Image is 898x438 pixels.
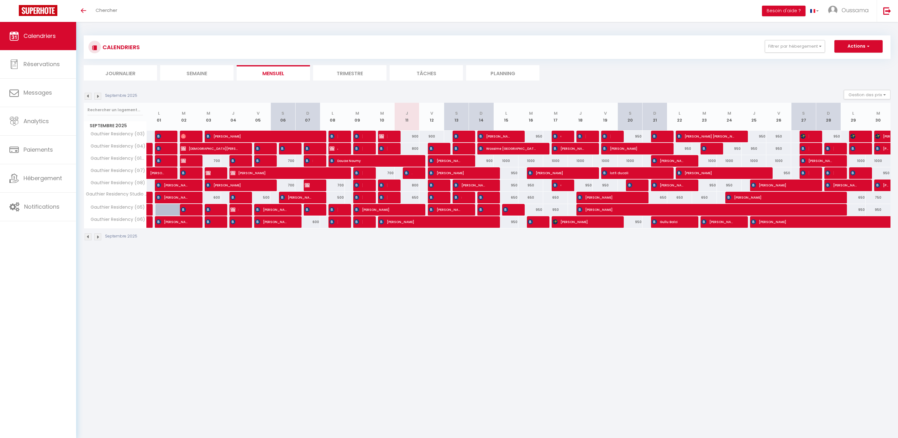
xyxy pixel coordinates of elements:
[395,192,419,203] div: 650
[379,191,387,203] span: [PERSON_NAME]
[295,103,320,131] th: 07
[85,204,146,211] span: Gauthier Residency (G5)
[147,216,150,228] a: [PERSON_NAME]
[494,167,518,179] div: 950
[255,143,263,154] span: [PERSON_NAME]
[182,110,186,116] abbr: M
[429,191,437,203] span: [PERSON_NAME]
[206,130,313,142] span: [PERSON_NAME]
[24,32,56,40] span: Calendriers
[841,204,866,216] div: 950
[454,191,462,203] span: marouane dkhissi
[742,103,766,131] th: 25
[518,155,543,167] div: 1000
[518,131,543,142] div: 950
[742,131,766,142] div: 950
[105,233,137,239] p: Septembre 2025
[370,103,394,131] th: 10
[354,167,362,179] span: [PERSON_NAME]
[692,103,717,131] th: 23
[419,131,444,142] div: 900
[329,143,338,154] span: Alharti muidh
[762,6,806,16] button: Besoin d'aide ?
[354,216,362,228] span: [PERSON_NAME]
[518,103,543,131] th: 16
[395,103,419,131] th: 11
[181,167,189,179] span: [PERSON_NAME]
[765,40,825,53] button: Filtrer par hébergement
[494,216,518,228] div: 950
[345,103,370,131] th: 09
[466,65,539,81] li: Planning
[841,103,866,131] th: 29
[305,143,313,154] span: [PERSON_NAME]
[320,180,345,191] div: 700
[816,103,841,131] th: 28
[444,103,469,131] th: 13
[160,65,234,81] li: Semaine
[85,155,148,162] span: Gauthier Residency (G10)
[766,167,791,179] div: 950
[156,191,189,203] span: [PERSON_NAME]
[593,155,617,167] div: 1000
[329,155,412,167] span: Douae Noumy
[246,103,270,131] th: 05
[196,192,221,203] div: 600
[24,89,52,96] span: Messages
[679,110,680,116] abbr: L
[454,179,486,191] span: [PERSON_NAME]
[147,167,171,179] a: [PERSON_NAME]
[577,204,833,216] span: [PERSON_NAME]
[753,110,755,116] abbr: J
[802,110,805,116] abbr: S
[354,204,412,216] span: [PERSON_NAME]
[850,130,859,142] span: [PERSON_NAME]
[469,155,494,167] div: 900
[270,103,295,131] th: 06
[379,216,486,228] span: [PERSON_NAME]
[602,130,610,142] span: [PERSON_NAME]
[577,191,635,203] span: [PERSON_NAME]
[156,155,164,167] span: [PERSON_NAME]
[667,192,692,203] div: 650
[306,110,309,116] abbr: D
[370,167,394,179] div: 700
[827,110,830,116] abbr: D
[866,204,890,216] div: 950
[766,131,791,142] div: 950
[332,110,333,116] abbr: L
[147,204,150,216] a: [PERSON_NAME]
[577,130,586,142] span: [PERSON_NAME]
[85,131,146,138] span: Gauthier Residency (G3)
[221,103,246,131] th: 04
[692,180,717,191] div: 950
[84,121,146,130] span: Septembre 2025
[677,130,734,142] span: [PERSON_NAME] [PERSON_NAME]
[825,167,833,179] span: [PERSON_NAME]
[518,180,543,191] div: 950
[281,110,284,116] abbr: S
[419,103,444,131] th: 12
[751,179,809,191] span: [PERSON_NAME]
[429,179,437,191] span: [PERSON_NAME]
[255,204,288,216] span: [PERSON_NAME]
[883,7,891,15] img: logout
[791,103,816,131] th: 27
[602,167,660,179] span: lotfi ducali
[181,130,189,142] span: [PERSON_NAME]
[766,155,791,167] div: 1000
[354,143,362,154] span: [DEMOGRAPHIC_DATA][PERSON_NAME]
[766,143,791,154] div: 950
[404,167,412,179] span: Abdalnasir Sereti
[196,155,221,167] div: 700
[844,90,890,99] button: Gestion des prix
[206,179,263,191] span: [PERSON_NAME]
[270,155,295,167] div: 700
[652,130,660,142] span: [PERSON_NAME]
[618,131,643,142] div: 950
[85,167,147,174] span: Gauthier Residency (G7)
[379,179,387,191] span: [PERSON_NAME]
[478,130,511,142] span: [PERSON_NAME]
[158,110,160,116] abbr: L
[643,103,667,131] th: 21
